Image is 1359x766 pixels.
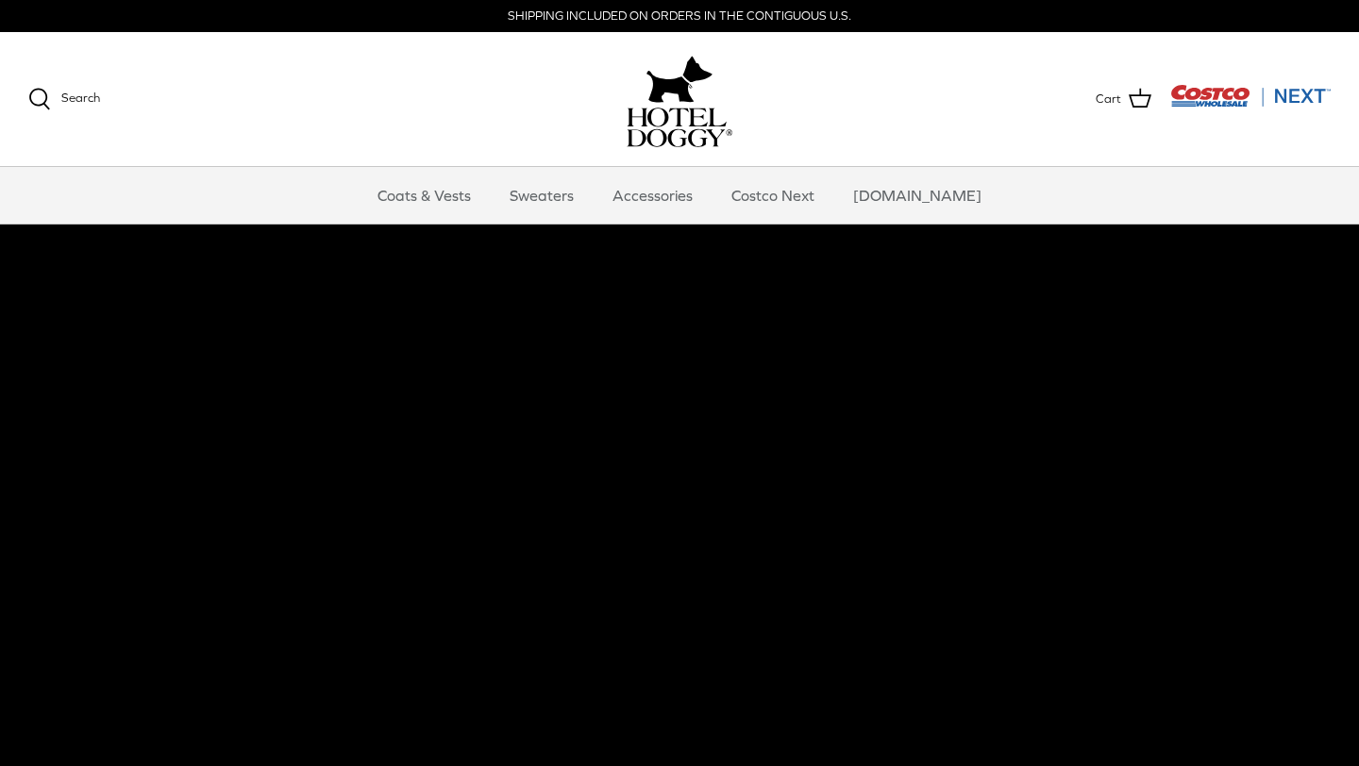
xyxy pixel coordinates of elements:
[28,88,100,110] a: Search
[596,167,710,224] a: Accessories
[493,167,591,224] a: Sweaters
[627,108,732,147] img: hoteldoggycom
[61,91,100,105] span: Search
[627,51,732,147] a: hoteldoggy.com hoteldoggycom
[836,167,998,224] a: [DOMAIN_NAME]
[361,167,488,224] a: Coats & Vests
[1170,84,1331,108] img: Costco Next
[1170,96,1331,110] a: Visit Costco Next
[646,51,713,108] img: hoteldoggy.com
[714,167,831,224] a: Costco Next
[1096,87,1151,111] a: Cart
[1096,90,1121,109] span: Cart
